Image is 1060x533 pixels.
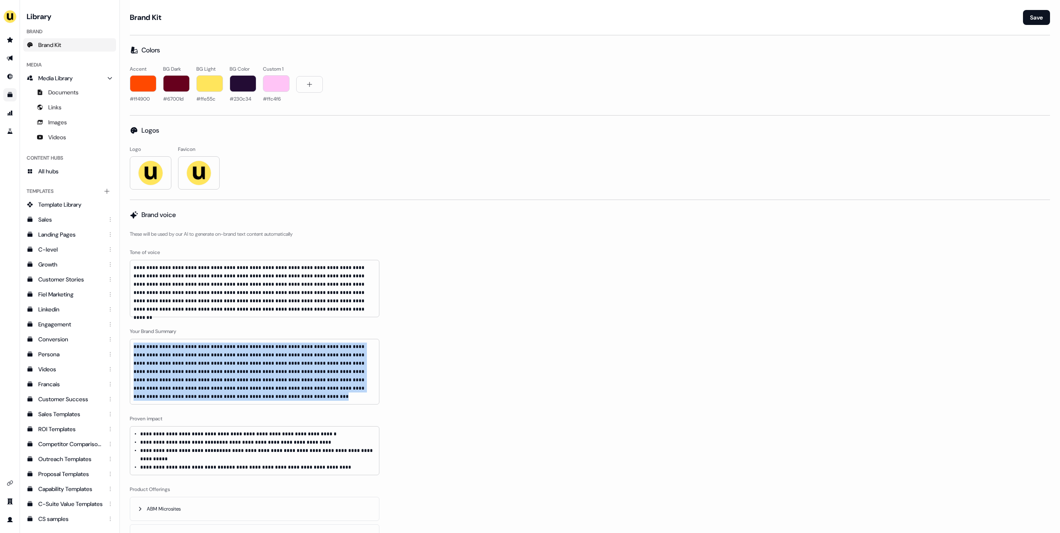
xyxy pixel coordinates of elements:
[3,513,17,526] a: Go to profile
[23,467,116,481] a: Proposal Templates
[263,65,283,72] span: Custom 1
[23,243,116,256] a: C-level
[48,118,67,126] span: Images
[23,437,116,451] a: Competitor Comparisons
[23,407,116,421] a: Sales Templates
[48,88,79,96] span: Documents
[130,12,161,22] h1: Brand Kit
[1023,10,1050,25] button: Save
[23,228,116,241] a: Landing Pages
[3,70,17,83] a: Go to Inbound
[3,33,17,47] a: Go to prospects
[23,497,116,511] a: C-Suite Value Templates
[38,167,59,175] span: All hubs
[38,41,61,49] span: Brand Kit
[38,395,103,403] div: Customer Success
[130,497,379,521] button: ABM MicrositesDelete offering
[23,422,116,436] a: ROI Templates
[23,378,116,391] a: Francais
[3,52,17,65] a: Go to outbound experience
[23,58,116,72] div: Media
[23,392,116,406] a: Customer Success
[38,290,103,299] div: Fiel Marketing
[38,335,103,343] div: Conversion
[38,245,103,254] div: C-level
[23,25,116,38] div: Brand
[23,273,116,286] a: Customer Stories
[23,151,116,165] div: Content Hubs
[23,101,116,114] a: Links
[163,65,190,105] button: BG Dark#67001d
[38,485,103,493] div: Capability Templates
[23,131,116,144] a: Videos
[23,512,116,526] a: CS samples
[263,65,290,105] button: Custom 1#ffc4f6
[141,210,176,220] h2: Brand voice
[230,65,250,72] span: BG Color
[23,72,116,85] a: Media Library
[3,495,17,508] a: Go to team
[23,288,116,301] a: Fiel Marketing
[38,425,103,433] div: ROI Templates
[38,230,103,239] div: Landing Pages
[23,116,116,129] a: Images
[23,185,116,198] div: Templates
[23,86,116,99] a: Documents
[263,95,281,102] span: #ffc4f6
[141,45,160,55] h2: Colors
[130,146,141,153] span: Logo
[196,65,223,105] button: BG Light#ffe55c
[141,126,159,136] h2: Logos
[38,200,82,209] span: Template Library
[23,348,116,361] a: Persona
[38,515,103,523] div: CS samples
[38,500,103,508] div: C-Suite Value Templates
[130,485,379,494] label: Product Offerings
[38,380,103,388] div: Francais
[38,305,103,313] div: Linkedin
[38,215,103,224] div: Sales
[130,248,379,257] label: Tone of voice
[38,365,103,373] div: Videos
[23,165,116,178] a: All hubs
[23,452,116,466] a: Outreach Templates
[147,505,182,513] span: ABM Microsites
[130,95,150,102] span: #ff4900
[23,198,116,211] a: Template Library
[130,327,379,336] label: Your Brand Summary
[48,133,66,141] span: Videos
[130,415,379,423] label: Proven impact
[38,74,73,82] span: Media Library
[163,65,181,72] span: BG Dark
[230,65,256,105] button: BG Color#230c34
[3,125,17,138] a: Go to experiments
[23,303,116,316] a: Linkedin
[196,95,215,102] span: #ffe55c
[130,65,156,105] button: Accent#ff4900
[3,88,17,101] a: Go to templates
[130,230,1050,238] p: These will be used by our AI to generate on-brand text content automatically
[3,106,17,120] a: Go to attribution
[23,38,116,52] a: Brand Kit
[38,275,103,284] div: Customer Stories
[230,95,251,102] span: #230c34
[23,482,116,496] a: Capability Templates
[23,318,116,331] a: Engagement
[23,363,116,376] a: Videos
[23,10,116,22] h3: Library
[38,350,103,358] div: Persona
[23,258,116,271] a: Growth
[3,476,17,490] a: Go to integrations
[38,410,103,418] div: Sales Templates
[23,213,116,226] a: Sales
[196,65,215,72] span: BG Light
[178,146,196,153] span: Favicon
[48,103,62,111] span: Links
[38,455,103,463] div: Outreach Templates
[130,65,146,72] span: Accent
[38,470,103,478] div: Proposal Templates
[38,260,103,269] div: Growth
[163,95,183,102] span: #67001d
[38,320,103,328] div: Engagement
[23,333,116,346] a: Conversion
